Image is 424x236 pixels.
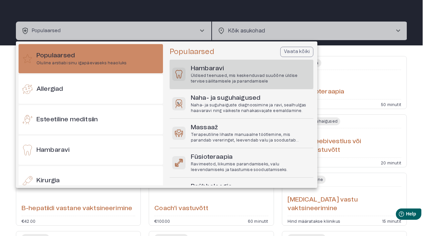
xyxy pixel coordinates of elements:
button: Vaata kõiki [280,47,313,57]
h6: Naha- ja suguhaigused [191,94,311,103]
h6: Hambaravi [191,64,311,73]
p: Naha- ja suguhaiguste diagnoosimine ja ravi, sealhulgas haavaravi ning väikeste nahakasvajate eem... [191,102,311,114]
h6: Hambaravi [36,146,70,155]
p: Vaata kõiki [284,48,310,55]
h6: Esteetiline meditsiin [36,115,98,124]
p: Oluline arstiabi sinu igapäevaseks heaoluks [36,60,127,66]
h6: Allergiad [36,85,63,94]
h6: Füsioteraapia [191,153,311,162]
p: Terapeutiline lihaste manuaalne töötlemine, mis parandab vereringet, leevendab valu ja soodustab ... [191,132,311,143]
p: Ravimeetod, liikumise parandamiseks, valu leevendamiseks ja taastumise soodustamiseks. [191,161,311,173]
h6: Massaaž [191,123,311,132]
p: Üldised teenused, mis keskenduvad suuõõne üldise tervise säilitamisele ja parandamisele [191,73,311,84]
iframe: Help widget launcher [372,206,424,224]
h6: Psühholoogia [191,182,311,191]
h6: Populaarsed [36,51,127,60]
h5: Populaarsed [170,47,214,57]
h6: Kirurgia [36,176,60,185]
